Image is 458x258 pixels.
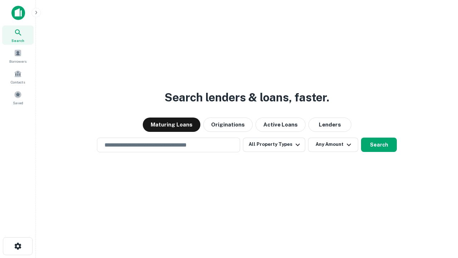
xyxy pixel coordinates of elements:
[11,38,24,43] span: Search
[2,67,34,86] a: Contacts
[165,89,329,106] h3: Search lenders & loans, faster.
[255,118,306,132] button: Active Loans
[11,6,25,20] img: capitalize-icon.png
[2,46,34,66] a: Borrowers
[308,118,351,132] button: Lenders
[2,88,34,107] a: Saved
[143,118,200,132] button: Maturing Loans
[243,138,305,152] button: All Property Types
[422,201,458,235] iframe: Chat Widget
[9,58,26,64] span: Borrowers
[2,25,34,45] a: Search
[308,138,358,152] button: Any Amount
[13,100,23,106] span: Saved
[361,138,397,152] button: Search
[203,118,253,132] button: Originations
[11,79,25,85] span: Contacts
